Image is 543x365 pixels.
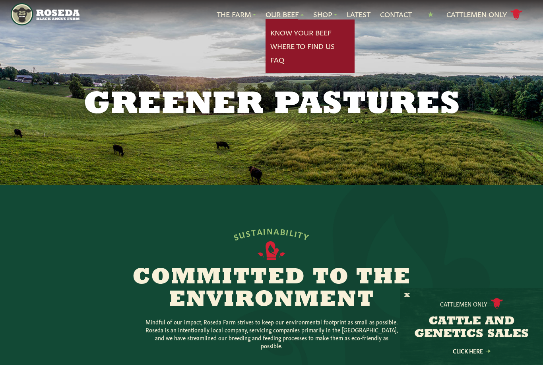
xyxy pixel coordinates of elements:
[289,228,296,237] span: L
[263,226,266,235] span: I
[232,231,240,241] span: S
[380,9,412,20] a: Contact
[404,291,410,300] button: X
[313,9,337,20] a: Shop
[11,3,80,25] img: https://roseda.com/wp-content/uploads/2021/05/roseda-25-header.png
[297,229,304,239] span: T
[410,315,533,341] h3: CATTLE AND GENETICS SALES
[436,348,507,353] a: Click Here
[303,231,311,241] span: Y
[144,318,399,349] p: Mindful of our impact, Roseda Farm strives to keep our environmental footprint as small as possib...
[217,9,256,20] a: The Farm
[285,227,290,236] span: I
[119,267,424,311] h2: Committed to the Environment
[491,298,503,309] img: cattle-icon.svg
[68,89,475,121] h1: Greener Pastures
[245,228,252,238] span: S
[250,227,257,237] span: T
[446,8,523,21] a: Cattlemen Only
[294,228,299,238] span: I
[270,41,335,51] a: Where To Find Us
[440,300,487,308] p: Cattlemen Only
[238,229,246,240] span: U
[256,226,264,236] span: A
[270,55,284,65] a: FAQ
[266,226,273,235] span: N
[270,27,332,38] a: Know Your Beef
[232,226,311,241] div: SUSTAINABILITY
[279,226,286,236] span: B
[266,9,304,20] a: Our Beef
[347,9,370,20] a: Latest
[273,226,280,235] span: A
